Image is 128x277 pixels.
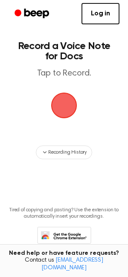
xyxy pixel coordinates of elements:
a: Beep [9,6,57,22]
span: Contact us [5,257,123,272]
p: Tired of copying and pasting? Use the extension to automatically insert your recordings. [7,207,121,220]
a: [EMAIL_ADDRESS][DOMAIN_NAME] [41,257,103,271]
p: Tap to Record. [15,68,113,79]
a: Log in [81,3,119,24]
span: Recording History [48,149,87,156]
h1: Record a Voice Note for Docs [15,41,113,61]
button: Recording History [36,146,92,159]
img: Beep Logo [51,93,77,118]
